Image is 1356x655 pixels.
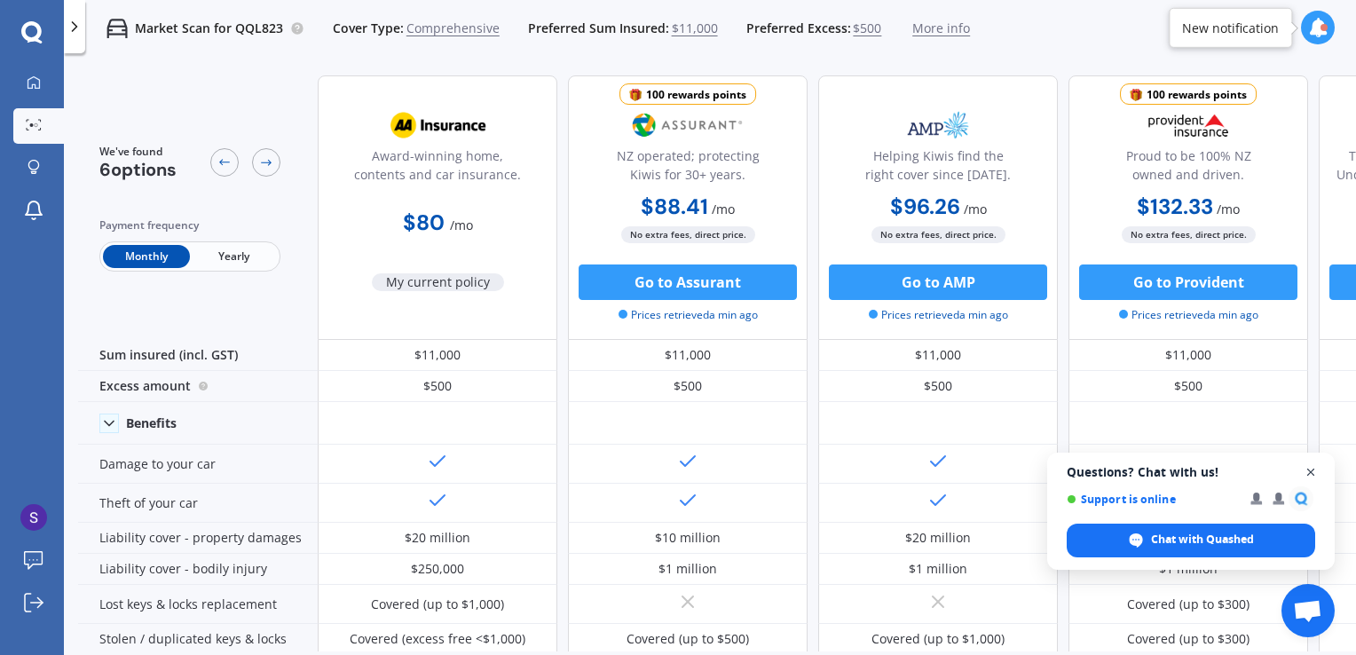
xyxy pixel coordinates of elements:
img: car.f15378c7a67c060ca3f3.svg [106,18,128,39]
div: Sum insured (incl. GST) [78,340,318,371]
b: $96.26 [890,193,960,220]
div: $500 [318,371,557,402]
div: 100 rewards points [1147,86,1247,104]
p: Market Scan for QQL823 [135,20,283,37]
button: Go to AMP [829,264,1047,300]
span: / mo [450,217,473,233]
span: / mo [1217,201,1240,217]
div: Covered (up to $1,000) [371,596,504,613]
div: $11,000 [818,340,1058,371]
div: Covered (up to $1,000) [871,630,1005,648]
div: $11,000 [1068,340,1308,371]
div: Proud to be 100% NZ owned and driven. [1084,146,1293,191]
img: AMP.webp [879,103,997,147]
span: More info [912,20,970,37]
div: Excess amount [78,371,318,402]
span: Preferred Excess: [746,20,851,37]
img: ACg8ocJ_jyt1fCJG50Qimf5MeVVEKr4Vnr08QqJQeN3qMmufx7HLnw=s96-c [20,504,47,531]
div: $250,000 [411,560,464,578]
span: Cover Type: [333,20,404,37]
div: NZ operated; protecting Kiwis for 30+ years. [583,146,792,191]
span: 6 options [99,158,177,181]
img: Assurant.png [629,103,746,147]
div: Covered (up to $500) [627,630,749,648]
div: Award-winning home, contents and car insurance. [333,146,542,191]
b: $88.41 [641,193,708,220]
span: Support is online [1067,493,1238,506]
span: $500 [853,20,881,37]
span: Chat with Quashed [1151,532,1254,548]
div: Covered (up to $300) [1127,630,1250,648]
span: / mo [964,201,987,217]
div: Stolen / duplicated keys & locks [78,624,318,655]
div: Helping Kiwis find the right cover since [DATE]. [833,146,1043,191]
div: $500 [568,371,808,402]
a: Open chat [1281,584,1335,637]
span: Comprehensive [406,20,500,37]
div: $11,000 [318,340,557,371]
div: Lost keys & locks replacement [78,585,318,624]
div: Covered (excess free <$1,000) [350,630,525,648]
div: Liability cover - property damages [78,523,318,554]
img: Provident.png [1130,103,1247,147]
span: Monthly [103,245,190,268]
div: Covered (up to $300) [1127,596,1250,613]
div: Damage to your car [78,445,318,484]
span: / mo [712,201,735,217]
div: New notification [1182,19,1279,36]
div: $1 million [909,560,967,578]
div: 100 rewards points [646,86,746,104]
span: No extra fees, direct price. [1122,226,1256,243]
img: points [629,89,642,101]
div: Theft of your car [78,484,318,523]
div: $20 million [405,529,470,547]
span: Prices retrieved a min ago [869,307,1008,323]
img: AA.webp [379,103,496,147]
div: Payment frequency [99,217,280,234]
button: Go to Provident [1079,264,1297,300]
span: My current policy [372,273,504,291]
div: Liability cover - bodily injury [78,554,318,585]
b: $80 [403,209,445,236]
span: Prices retrieved a min ago [619,307,758,323]
span: Preferred Sum Insured: [528,20,669,37]
span: No extra fees, direct price. [871,226,1005,243]
div: Benefits [126,415,177,431]
span: No extra fees, direct price. [621,226,755,243]
span: Prices retrieved a min ago [1119,307,1258,323]
b: $132.33 [1137,193,1213,220]
div: $10 million [655,529,721,547]
div: $500 [1068,371,1308,402]
span: We've found [99,144,177,160]
div: $1 million [658,560,717,578]
div: $20 million [905,529,971,547]
span: Chat with Quashed [1067,524,1315,557]
span: $11,000 [672,20,718,37]
span: Yearly [190,245,277,268]
div: $500 [818,371,1058,402]
div: $11,000 [568,340,808,371]
button: Go to Assurant [579,264,797,300]
img: points [1130,89,1142,101]
span: Questions? Chat with us! [1067,465,1315,479]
